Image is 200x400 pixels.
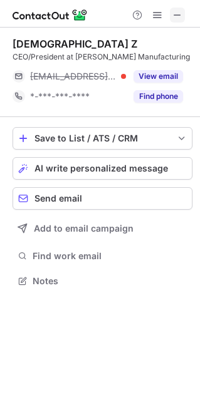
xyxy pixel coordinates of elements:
button: Find work email [13,247,192,265]
span: Find work email [33,250,187,262]
button: Send email [13,187,192,210]
button: Reveal Button [134,90,183,103]
span: Add to email campaign [34,223,134,233]
img: ContactOut v5.3.10 [13,8,88,23]
span: Notes [33,275,187,287]
div: Save to List / ATS / CRM [34,133,171,143]
button: Add to email campaign [13,217,192,240]
button: Notes [13,272,192,290]
button: Reveal Button [134,70,183,83]
button: save-profile-one-click [13,127,192,150]
span: Send email [34,193,82,203]
span: [EMAIL_ADDRESS][DOMAIN_NAME] [30,71,117,82]
div: [DEMOGRAPHIC_DATA] Z [13,38,137,50]
div: CEO/President at [PERSON_NAME] Manufacturing [13,51,192,63]
span: AI write personalized message [34,163,168,173]
button: AI write personalized message [13,157,192,180]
